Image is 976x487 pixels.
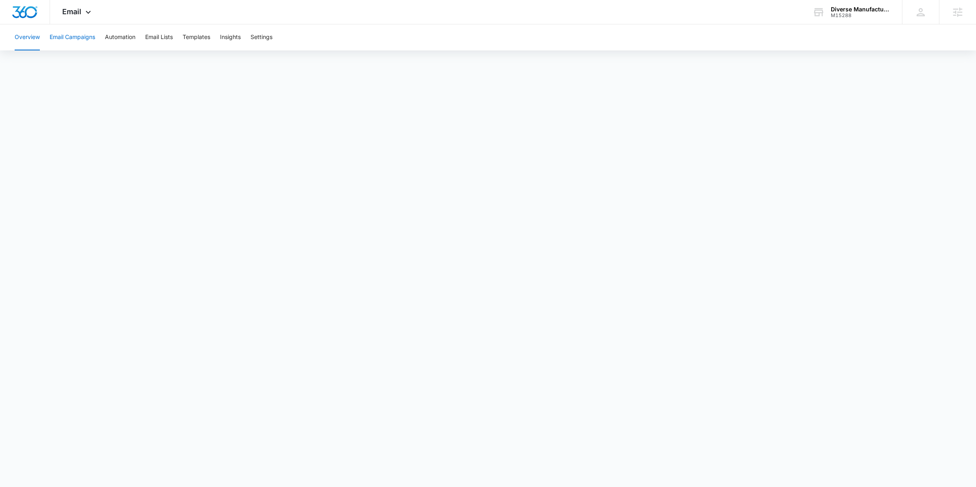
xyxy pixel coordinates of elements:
div: account name [831,6,890,13]
button: Automation [105,24,135,50]
button: Templates [183,24,210,50]
button: Insights [220,24,241,50]
button: Email Campaigns [50,24,95,50]
button: Settings [251,24,272,50]
span: Email [62,7,81,16]
button: Email Lists [145,24,173,50]
div: account id [831,13,890,18]
button: Overview [15,24,40,50]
